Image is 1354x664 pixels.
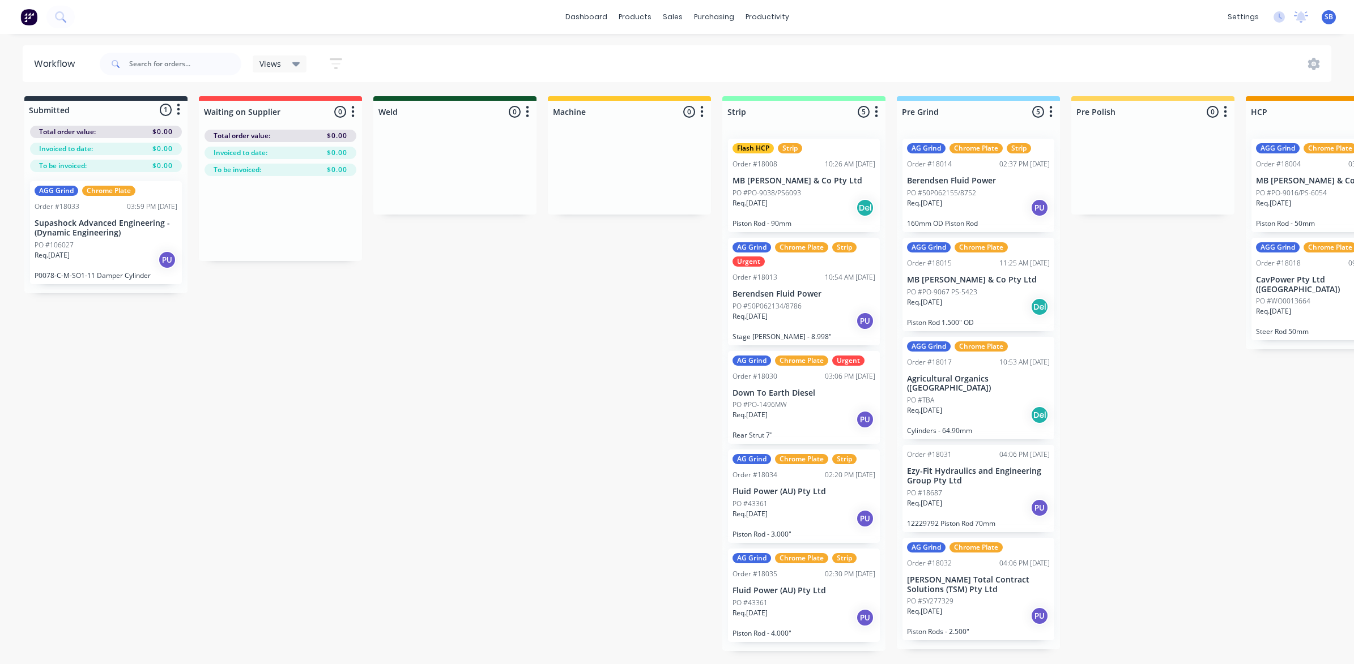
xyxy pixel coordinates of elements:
div: 10:26 AM [DATE] [825,159,875,169]
div: Strip [832,553,857,563]
div: AG GrindChrome PlateStripOrder #1803402:20 PM [DATE]Fluid Power (AU) Pty LtdPO #43361Req.[DATE]PU... [728,449,880,543]
div: PU [856,609,874,627]
span: SB [1325,12,1333,22]
p: PO #50P062134/8786 [733,301,802,311]
div: Chrome Plate [775,355,828,366]
div: Order #18017 [907,357,952,367]
div: Order #18014 [907,159,952,169]
div: AG GrindChrome PlateStripOrder #1803502:30 PM [DATE]Fluid Power (AU) Pty LtdPO #43361Req.[DATE]PU... [728,549,880,642]
div: AG Grind [907,143,946,153]
div: 04:06 PM [DATE] [999,558,1050,568]
div: Order #18004 [1256,159,1301,169]
div: Chrome Plate [955,242,1008,252]
p: PO #PO-9038/PS6093 [733,188,801,198]
p: Fluid Power (AU) Pty Ltd [733,487,875,496]
div: Chrome Plate [82,186,135,196]
p: PO #WO0013664 [1256,296,1310,306]
div: 04:06 PM [DATE] [999,449,1050,460]
p: PO #TBA [907,395,934,405]
span: $0.00 [327,131,347,141]
span: $0.00 [152,144,173,154]
span: Views [259,58,281,70]
div: AGG Grind [907,242,951,252]
div: Flash HCP [733,143,774,153]
p: Fluid Power (AU) Pty Ltd [733,586,875,596]
p: PO #PO-9016/PS-6054 [1256,188,1327,198]
div: Strip [832,242,857,252]
div: Del [1031,406,1049,424]
p: Req. [DATE] [733,198,768,208]
div: AGG Grind [35,186,78,196]
p: PO #PO-9067 PS-5423 [907,287,977,297]
p: MB [PERSON_NAME] & Co Pty Ltd [907,275,1050,285]
p: Req. [DATE] [733,311,768,322]
p: 12229792 Piston Rod 70mm [907,519,1050,528]
div: Chrome Plate [949,542,1003,552]
p: Req. [DATE] [907,405,942,415]
div: AGG GrindChrome PlateOrder #1803303:59 PM [DATE]Supashock Advanced Engineering - (Dynamic Enginee... [30,181,182,284]
div: AGG Grind [1256,143,1300,153]
p: PO #50P062155/8752 [907,188,976,198]
p: Req. [DATE] [1256,198,1291,208]
div: AGG GrindChrome PlateOrder #1801710:53 AM [DATE]Agricultural Organics ([GEOGRAPHIC_DATA])PO #TBAR... [902,337,1054,440]
div: Order #18031 [907,449,952,460]
div: AGG Grind [1256,242,1300,252]
p: Piston Rods - 2.500" [907,627,1050,636]
div: Chrome Plate [775,242,828,252]
p: Piston Rod - 4.000" [733,629,875,637]
div: AG Grind [733,553,771,563]
span: To be invoiced: [214,165,261,175]
p: Down To Earth Diesel [733,388,875,398]
input: Search for orders... [129,53,241,75]
p: Req. [DATE] [733,608,768,618]
div: AG GrindChrome PlateUrgentOrder #1803003:06 PM [DATE]Down To Earth DieselPO #PO-1496MWReq.[DATE]P... [728,351,880,444]
div: Chrome Plate [775,454,828,464]
span: To be invoiced: [39,161,87,171]
p: Ezy-Fit Hydraulics and Engineering Group Pty Ltd [907,466,1050,486]
div: AGG GrindChrome PlateOrder #1801511:25 AM [DATE]MB [PERSON_NAME] & Co Pty LtdPO #PO-9067 PS-5423R... [902,238,1054,331]
div: AG Grind [733,242,771,252]
div: Urgent [733,256,765,267]
div: Urgent [832,355,865,366]
div: 10:53 AM [DATE] [999,357,1050,367]
div: PU [856,312,874,330]
p: Req. [DATE] [1256,306,1291,316]
div: Order #18033 [35,202,79,212]
div: Strip [1007,143,1031,153]
div: PU [1031,499,1049,517]
p: PO #106027 [35,240,74,250]
span: Total order value: [214,131,270,141]
div: Order #18013 [733,272,777,282]
p: Stage [PERSON_NAME] - 8.998" [733,332,875,341]
div: productivity [740,8,795,25]
p: Piston Rod 1.500" OD [907,318,1050,327]
p: Berendsen Fluid Power [733,289,875,299]
div: Order #18015 [907,258,952,268]
div: Workflow [34,57,80,71]
div: 03:06 PM [DATE] [825,371,875,382]
div: Strip [778,143,802,153]
p: PO #PO-1496MW [733,400,787,410]
div: purchasing [688,8,740,25]
p: [PERSON_NAME] Total Contract Solutions (TSM) Pty Ltd [907,575,1050,594]
div: AG GrindChrome PlateStripOrder #1801402:37 PM [DATE]Berendsen Fluid PowerPO #50P062155/8752Req.[D... [902,139,1054,232]
p: PO #18687 [907,488,942,498]
p: Req. [DATE] [907,606,942,616]
p: PO #SY277329 [907,596,953,606]
div: PU [1031,199,1049,217]
p: Req. [DATE] [733,509,768,519]
p: PO #43361 [733,499,768,509]
span: $0.00 [152,127,173,137]
span: Total order value: [39,127,96,137]
span: $0.00 [327,165,347,175]
div: PU [856,509,874,528]
div: AG GrindChrome PlateStripUrgentOrder #1801310:54 AM [DATE]Berendsen Fluid PowerPO #50P062134/8786... [728,238,880,345]
div: Chrome Plate [955,341,1008,352]
div: Order #18018 [1256,258,1301,268]
p: Berendsen Fluid Power [907,176,1050,186]
div: Strip [832,454,857,464]
div: 02:20 PM [DATE] [825,470,875,480]
div: Chrome Plate [775,553,828,563]
p: Req. [DATE] [907,198,942,208]
div: PU [1031,607,1049,625]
